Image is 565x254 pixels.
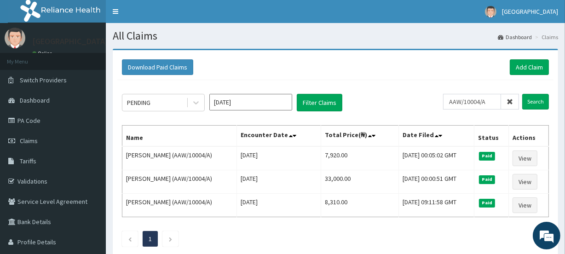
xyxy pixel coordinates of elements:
[474,126,509,147] th: Status
[502,7,558,16] span: [GEOGRAPHIC_DATA]
[513,197,537,213] a: View
[17,46,37,69] img: d_794563401_company_1708531726252_794563401
[485,6,496,17] img: User Image
[513,150,537,166] a: View
[5,162,175,194] textarea: Type your message and hit 'Enter'
[479,152,496,160] span: Paid
[53,71,127,164] span: We're online!
[321,194,399,217] td: 8,310.00
[522,94,549,110] input: Search
[399,194,474,217] td: [DATE] 09:11:58 GMT
[113,30,558,42] h1: All Claims
[509,126,549,147] th: Actions
[128,235,132,243] a: Previous page
[399,126,474,147] th: Date Filed
[32,50,54,57] a: Online
[479,199,496,207] span: Paid
[513,174,537,190] a: View
[32,37,108,46] p: [GEOGRAPHIC_DATA]
[479,175,496,184] span: Paid
[321,146,399,170] td: 7,920.00
[151,5,173,27] div: Minimize live chat window
[20,157,36,165] span: Tariffs
[236,194,321,217] td: [DATE]
[48,52,155,63] div: Chat with us now
[236,170,321,194] td: [DATE]
[236,146,321,170] td: [DATE]
[321,170,399,194] td: 33,000.00
[20,76,67,84] span: Switch Providers
[510,59,549,75] a: Add Claim
[122,146,237,170] td: [PERSON_NAME] (AAW/10004/A)
[168,235,173,243] a: Next page
[20,137,38,145] span: Claims
[127,98,150,107] div: PENDING
[399,170,474,194] td: [DATE] 00:00:51 GMT
[498,33,532,41] a: Dashboard
[399,146,474,170] td: [DATE] 00:05:02 GMT
[209,94,292,110] input: Select Month and Year
[321,126,399,147] th: Total Price(₦)
[20,96,50,104] span: Dashboard
[149,235,152,243] a: Page 1 is your current page
[443,94,501,110] input: Search by HMO ID
[122,194,237,217] td: [PERSON_NAME] (AAW/10004/A)
[122,170,237,194] td: [PERSON_NAME] (AAW/10004/A)
[122,59,193,75] button: Download Paid Claims
[533,33,558,41] li: Claims
[122,126,237,147] th: Name
[5,28,25,48] img: User Image
[236,126,321,147] th: Encounter Date
[297,94,342,111] button: Filter Claims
